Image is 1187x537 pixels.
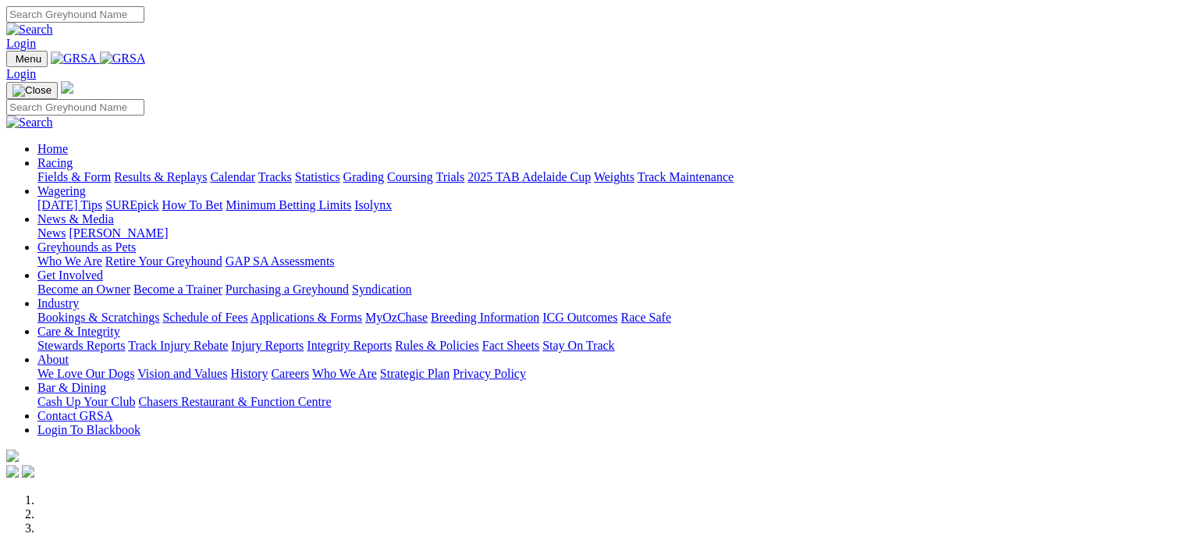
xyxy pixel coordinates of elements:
[37,325,120,338] a: Care & Integrity
[37,381,106,394] a: Bar & Dining
[542,339,614,352] a: Stay On Track
[638,170,734,183] a: Track Maintenance
[37,283,1181,297] div: Get Involved
[37,170,1181,184] div: Racing
[37,240,136,254] a: Greyhounds as Pets
[114,170,207,183] a: Results & Replays
[137,367,227,380] a: Vision and Values
[37,311,1181,325] div: Industry
[37,353,69,366] a: About
[37,395,1181,409] div: Bar & Dining
[37,170,111,183] a: Fields & Form
[37,156,73,169] a: Racing
[620,311,670,324] a: Race Safe
[380,367,450,380] a: Strategic Plan
[352,283,411,296] a: Syndication
[37,226,66,240] a: News
[16,53,41,65] span: Menu
[365,311,428,324] a: MyOzChase
[37,339,1181,353] div: Care & Integrity
[162,198,223,212] a: How To Bet
[138,395,331,408] a: Chasers Restaurant & Function Centre
[271,367,309,380] a: Careers
[37,367,134,380] a: We Love Our Dogs
[312,367,377,380] a: Who We Are
[6,23,53,37] img: Search
[307,339,392,352] a: Integrity Reports
[210,170,255,183] a: Calendar
[37,142,68,155] a: Home
[6,82,58,99] button: Toggle navigation
[258,170,292,183] a: Tracks
[354,198,392,212] a: Isolynx
[435,170,464,183] a: Trials
[12,84,52,97] img: Close
[6,67,36,80] a: Login
[251,311,362,324] a: Applications & Forms
[482,339,539,352] a: Fact Sheets
[6,99,144,116] input: Search
[37,198,102,212] a: [DATE] Tips
[128,339,228,352] a: Track Injury Rebate
[226,283,349,296] a: Purchasing a Greyhound
[231,339,304,352] a: Injury Reports
[37,254,102,268] a: Who We Are
[51,52,97,66] img: GRSA
[542,311,617,324] a: ICG Outcomes
[387,170,433,183] a: Coursing
[467,170,591,183] a: 2025 TAB Adelaide Cup
[37,409,112,422] a: Contact GRSA
[61,81,73,94] img: logo-grsa-white.png
[343,170,384,183] a: Grading
[431,311,539,324] a: Breeding Information
[395,339,479,352] a: Rules & Policies
[594,170,634,183] a: Weights
[100,52,146,66] img: GRSA
[37,423,140,436] a: Login To Blackbook
[37,198,1181,212] div: Wagering
[22,465,34,478] img: twitter.svg
[226,254,335,268] a: GAP SA Assessments
[6,6,144,23] input: Search
[6,465,19,478] img: facebook.svg
[37,226,1181,240] div: News & Media
[6,51,48,67] button: Toggle navigation
[230,367,268,380] a: History
[37,254,1181,268] div: Greyhounds as Pets
[37,311,159,324] a: Bookings & Scratchings
[37,212,114,226] a: News & Media
[133,283,222,296] a: Become a Trainer
[37,268,103,282] a: Get Involved
[6,37,36,50] a: Login
[295,170,340,183] a: Statistics
[6,116,53,130] img: Search
[37,367,1181,381] div: About
[37,395,135,408] a: Cash Up Your Club
[6,450,19,462] img: logo-grsa-white.png
[69,226,168,240] a: [PERSON_NAME]
[37,283,130,296] a: Become an Owner
[162,311,247,324] a: Schedule of Fees
[37,339,125,352] a: Stewards Reports
[226,198,351,212] a: Minimum Betting Limits
[37,184,86,197] a: Wagering
[453,367,526,380] a: Privacy Policy
[105,254,222,268] a: Retire Your Greyhound
[105,198,158,212] a: SUREpick
[37,297,79,310] a: Industry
